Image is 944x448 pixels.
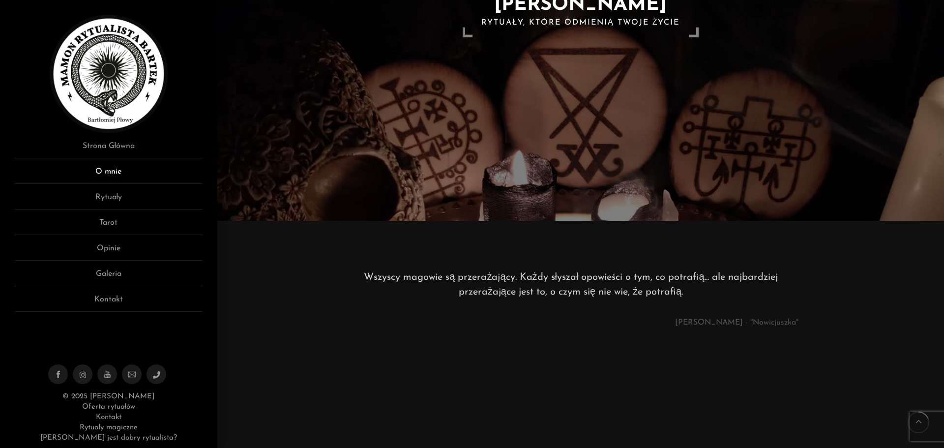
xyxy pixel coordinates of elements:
a: Rytuały magiczne [80,424,138,431]
a: Rytuały [15,191,203,209]
a: Kontakt [15,294,203,312]
p: [PERSON_NAME] - "Nowicjuszka" [343,317,798,329]
a: Tarot [15,217,203,235]
a: Kontakt [96,414,121,421]
h2: Rytuały, które odmienią Twoje życie [472,17,689,28]
a: O mnie [15,166,203,184]
a: Oferta rytuałów [82,403,135,411]
a: [PERSON_NAME] jest dobry rytualista? [40,434,177,442]
a: Galeria [15,268,203,286]
img: Rytualista Bartek [50,15,168,133]
p: Wszyscy magowie są przerażający. Każdy słyszał opowieści o tym, co potrafią... ale najbardziej pr... [343,270,798,299]
a: Opinie [15,242,203,261]
a: Strona Główna [15,140,203,158]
